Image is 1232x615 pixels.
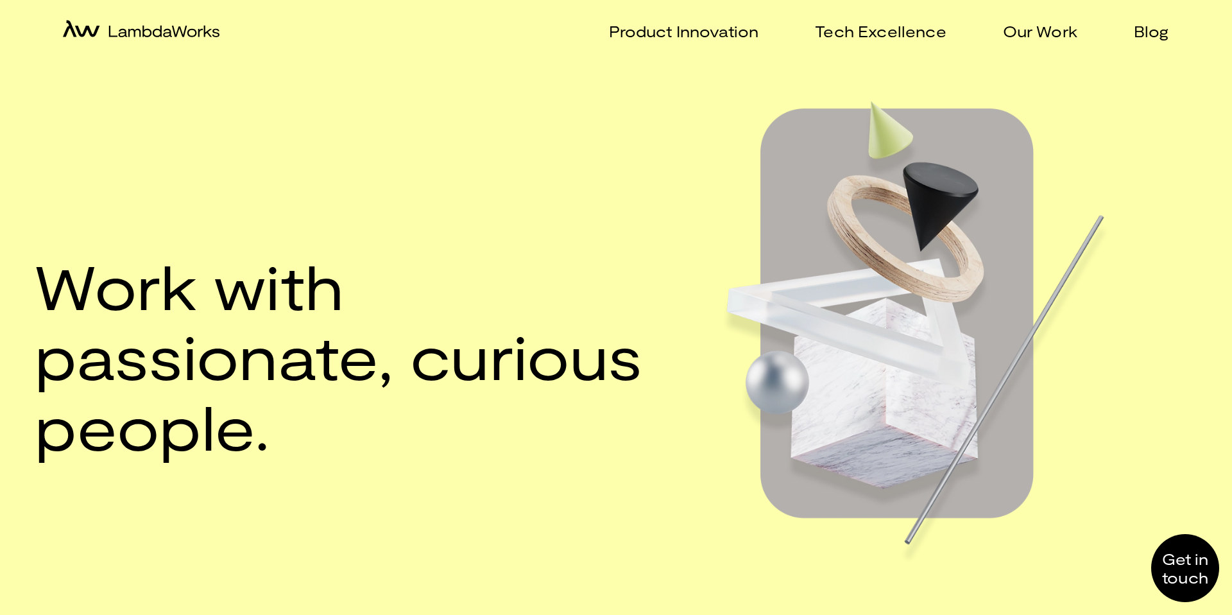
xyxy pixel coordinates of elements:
[609,22,758,40] p: Product Innovation
[1003,22,1077,40] p: Our Work
[800,22,946,40] a: Tech Excellence
[1134,22,1169,40] p: Blog
[594,22,758,40] a: Product Innovation
[35,250,642,461] h1: Work with passionate, curious people.
[815,22,946,40] p: Tech Excellence
[63,20,219,42] a: home-icon
[684,83,1120,575] img: Hero image web
[988,22,1077,40] a: Our Work
[1118,22,1169,40] a: Blog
